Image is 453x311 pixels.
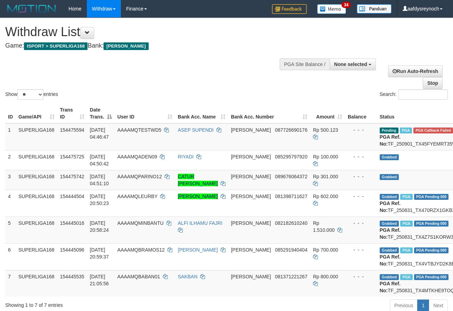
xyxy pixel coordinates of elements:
div: - - - [348,126,374,133]
a: RIYADI [178,154,194,159]
span: Rp 500.123 [313,127,338,133]
div: - - - [348,153,374,160]
img: panduan.png [357,4,392,14]
th: ID [5,104,16,123]
th: Trans ID: activate to sort column ascending [57,104,87,123]
h4: Game: Bank: [5,42,295,49]
span: Grabbed [380,221,399,227]
span: [PERSON_NAME] [231,154,271,159]
span: Copy 089676064372 to clipboard [275,174,307,179]
span: Marked by aafmaleo [400,128,412,133]
div: - - - [348,246,374,253]
th: Game/API: activate to sort column ascending [16,104,57,123]
td: 3 [5,170,16,190]
td: 4 [5,190,16,216]
b: PGA Ref. No: [380,200,401,213]
span: 154475742 [60,174,84,179]
td: SUPERLIGA168 [16,270,57,297]
span: AAAAMQTESTWD5 [117,127,162,133]
span: Grabbed [380,194,399,200]
span: Grabbed [380,274,399,280]
td: SUPERLIGA168 [16,170,57,190]
a: [PERSON_NAME] [178,194,218,199]
span: Copy 081398711627 to clipboard [275,194,307,199]
span: AAAAMQBABAN01 [117,274,160,279]
span: [PERSON_NAME] [231,127,271,133]
span: Copy 081371221267 to clipboard [275,274,307,279]
span: Grabbed [380,247,399,253]
div: - - - [348,273,374,280]
span: 154445535 [60,274,84,279]
td: SUPERLIGA168 [16,243,57,270]
span: PGA Pending [414,194,449,200]
a: ALFI ILHAMU FAJRI [178,220,222,226]
span: AAAAMQADEN09 [117,154,157,159]
span: Rp 301.000 [313,174,338,179]
span: Copy 085291940404 to clipboard [275,247,307,253]
span: AAAAMQLEURBY [117,194,158,199]
div: - - - [348,173,374,180]
span: [DATE] 04:51:10 [90,174,109,186]
b: PGA Ref. No: [380,281,401,293]
label: Show entries [5,89,58,100]
b: PGA Ref. No: [380,254,401,267]
td: 6 [5,243,16,270]
span: 154444504 [60,194,84,199]
b: PGA Ref. No: [380,227,401,240]
span: Pending [380,128,398,133]
span: AAAAMQPARINO12 [117,174,162,179]
span: Grabbed [380,154,399,160]
span: Rp 602.000 [313,194,338,199]
th: Date Trans.: activate to sort column descending [87,104,115,123]
div: - - - [348,220,374,227]
td: 7 [5,270,16,297]
span: 154475594 [60,127,84,133]
span: [DATE] 20:50:23 [90,194,109,206]
span: 154475725 [60,154,84,159]
span: Marked by aafheankoy [400,274,412,280]
div: - - - [348,193,374,200]
span: [PERSON_NAME] [231,274,271,279]
div: Showing 1 to 7 of 7 entries [5,299,183,309]
span: Copy 085295797920 to clipboard [275,154,307,159]
span: Rp 100.000 [313,154,338,159]
span: AAAAMQMINBANTU [117,220,164,226]
a: SAKBAN [178,274,198,279]
td: 2 [5,150,16,170]
td: SUPERLIGA168 [16,190,57,216]
td: SUPERLIGA168 [16,123,57,150]
td: 1 [5,123,16,150]
span: 154445096 [60,247,84,253]
span: [PERSON_NAME] [231,174,271,179]
select: Showentries [17,89,43,100]
td: SUPERLIGA168 [16,150,57,170]
span: Grabbed [380,174,399,180]
td: SUPERLIGA168 [16,216,57,243]
a: Stop [423,77,443,89]
span: [DATE] 20:58:24 [90,220,109,233]
span: [PERSON_NAME] [231,194,271,199]
span: [DATE] 04:50:42 [90,154,109,166]
span: 154445016 [60,220,84,226]
h1: Withdraw List [5,25,295,39]
span: PGA Pending [414,274,449,280]
span: [DATE] 04:46:47 [90,127,109,140]
span: Rp 800.000 [313,274,338,279]
span: None selected [334,62,367,67]
img: Feedback.jpg [272,4,307,14]
th: Amount: activate to sort column ascending [310,104,345,123]
span: [PERSON_NAME] [231,220,271,226]
th: User ID: activate to sort column ascending [115,104,175,123]
span: Rp 700.000 [313,247,338,253]
b: PGA Ref. No: [380,134,401,147]
span: PGA Pending [414,247,449,253]
span: Marked by aafounsreynich [400,194,412,200]
span: [PERSON_NAME] [104,42,148,50]
img: MOTION_logo.png [5,3,58,14]
span: Copy 087726690176 to clipboard [275,127,307,133]
span: PGA Pending [414,221,449,227]
span: Marked by aafheankoy [400,221,412,227]
span: Marked by aafheankoy [400,247,412,253]
span: [DATE] 20:59:37 [90,247,109,260]
td: 5 [5,216,16,243]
